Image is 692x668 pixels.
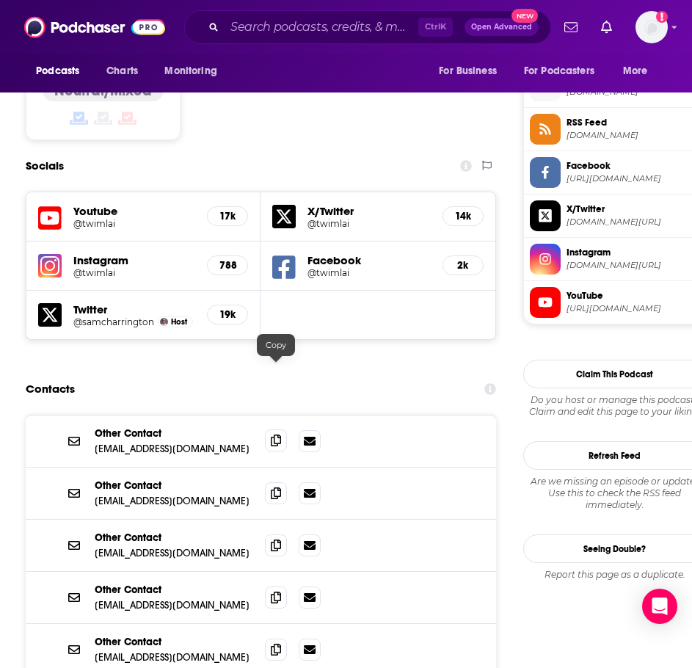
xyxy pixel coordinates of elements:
[164,61,216,81] span: Monitoring
[184,10,551,44] div: Search podcasts, credits, & more...
[595,15,618,40] a: Show notifications dropdown
[97,57,147,85] a: Charts
[429,57,515,85] button: open menu
[471,23,532,31] span: Open Advanced
[95,531,253,544] p: Other Contact
[106,61,138,81] span: Charts
[635,11,668,43] span: Logged in as ILATeam
[73,302,195,316] h5: Twitter
[38,254,62,277] img: iconImage
[24,13,165,41] img: Podchaser - Follow, Share and Rate Podcasts
[95,547,253,559] p: [EMAIL_ADDRESS][DOMAIN_NAME]
[465,18,539,36] button: Open AdvancedNew
[95,651,253,664] p: [EMAIL_ADDRESS][DOMAIN_NAME]
[635,11,668,43] img: User Profile
[439,61,497,81] span: For Business
[558,15,583,40] a: Show notifications dropdown
[307,218,413,229] h5: @twimlai
[73,267,195,278] a: @twimlai
[219,210,236,222] h5: 17k
[623,61,648,81] span: More
[219,308,236,321] h5: 19k
[95,584,253,596] p: Other Contact
[613,57,666,85] button: open menu
[635,11,668,43] button: Show profile menu
[514,57,616,85] button: open menu
[257,334,295,356] div: Copy
[656,11,668,23] svg: Add a profile image
[455,210,471,222] h5: 14k
[73,218,195,229] a: @twimlai
[36,61,79,81] span: Podcasts
[642,589,677,624] div: Open Intercom Messenger
[26,152,64,180] h2: Socials
[73,218,179,229] h5: @twimlai
[511,9,538,23] span: New
[26,57,98,85] button: open menu
[524,61,594,81] span: For Podcasters
[95,443,253,455] p: [EMAIL_ADDRESS][DOMAIN_NAME]
[73,316,154,327] a: @samcharrington
[307,267,413,278] h5: @twimlai
[171,317,187,327] span: Host
[307,267,430,278] a: @twimlai
[73,204,195,218] h5: Youtube
[73,267,179,278] h5: @twimlai
[307,204,430,218] h5: X/Twitter
[26,375,75,403] h2: Contacts
[154,57,236,85] button: open menu
[95,599,253,611] p: [EMAIL_ADDRESS][DOMAIN_NAME]
[418,18,453,37] span: Ctrl K
[95,636,253,648] p: Other Contact
[219,259,236,272] h5: 788
[73,253,195,267] h5: Instagram
[307,218,430,229] a: @twimlai
[455,259,471,272] h5: 2k
[95,495,253,507] p: [EMAIL_ADDRESS][DOMAIN_NAME]
[95,479,253,492] p: Other Contact
[95,427,253,440] p: Other Contact
[307,253,430,267] h5: Facebook
[225,15,418,39] input: Search podcasts, credits, & more...
[160,318,168,326] img: Sam Charrington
